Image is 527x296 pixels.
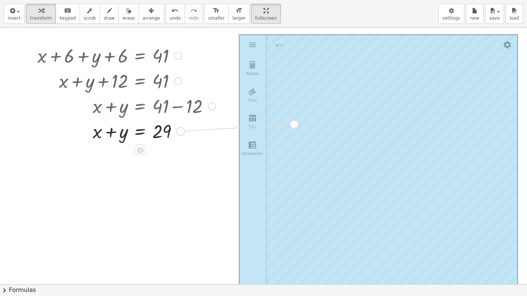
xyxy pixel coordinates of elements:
[251,4,281,24] button: fullscreen
[213,6,220,15] i: format_size
[438,4,464,24] button: settings
[485,4,504,24] button: save
[255,16,276,21] span: fullscreen
[30,16,52,21] span: transform
[4,4,24,24] button: insert
[104,16,115,21] span: draw
[172,6,179,15] i: undo
[118,4,139,24] button: erase
[228,4,249,24] button: format_sizelarger
[185,4,203,24] button: redoredo
[80,4,100,24] button: scrub
[122,16,135,21] span: erase
[143,16,160,21] span: arrange
[232,16,245,21] span: larger
[235,6,242,15] i: format_size
[166,4,185,24] button: undoundo
[170,16,181,21] span: undo
[139,4,164,24] button: arrange
[506,4,523,24] button: load
[64,6,71,15] i: keyboard
[8,16,20,21] span: insert
[470,16,479,21] span: new
[56,4,80,24] button: keyboardkeypad
[100,4,119,24] button: draw
[84,16,96,21] span: scrub
[466,4,484,24] button: new
[443,16,460,21] span: settings
[208,16,225,21] span: smaller
[189,16,199,21] span: redo
[26,4,56,24] button: transform
[204,4,229,24] button: format_sizesmaller
[510,16,519,21] span: load
[190,6,197,15] i: redo
[134,144,146,156] div: Apply the same math to both sides of the equation
[489,16,500,21] span: save
[60,16,76,21] span: keypad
